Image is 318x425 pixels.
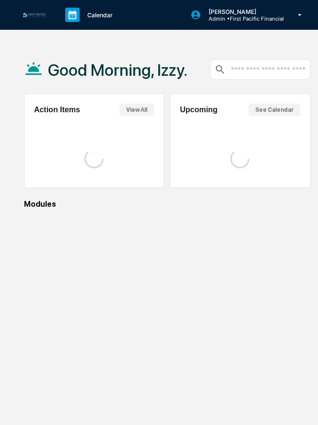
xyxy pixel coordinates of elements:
[248,104,300,116] button: See Calendar
[34,106,80,114] h2: Action Items
[80,12,118,19] p: Calendar
[23,12,46,17] img: logo
[180,106,217,114] h2: Upcoming
[201,8,284,15] p: [PERSON_NAME]
[48,60,188,80] h1: Good Morning, Izzy.
[201,15,284,22] p: Admin • First Pacific Financial
[119,104,154,116] button: View All
[24,200,310,209] div: Modules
